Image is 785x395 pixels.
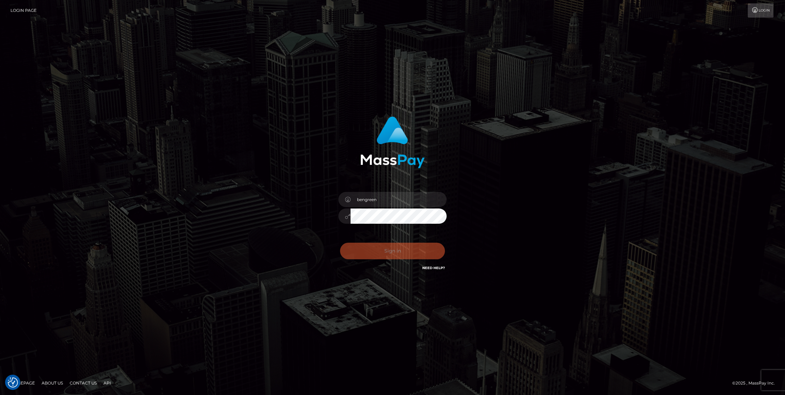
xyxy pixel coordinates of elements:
button: Consent Preferences [8,377,18,388]
a: API [101,378,114,388]
a: Homepage [7,378,38,388]
div: © 2025 , MassPay Inc. [732,379,780,387]
a: About Us [39,378,66,388]
img: MassPay Login [360,116,425,168]
a: Login [748,3,773,18]
input: Username... [351,192,447,207]
a: Need Help? [422,266,445,270]
a: Contact Us [67,378,99,388]
a: Login Page [10,3,37,18]
img: Revisit consent button [8,377,18,388]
